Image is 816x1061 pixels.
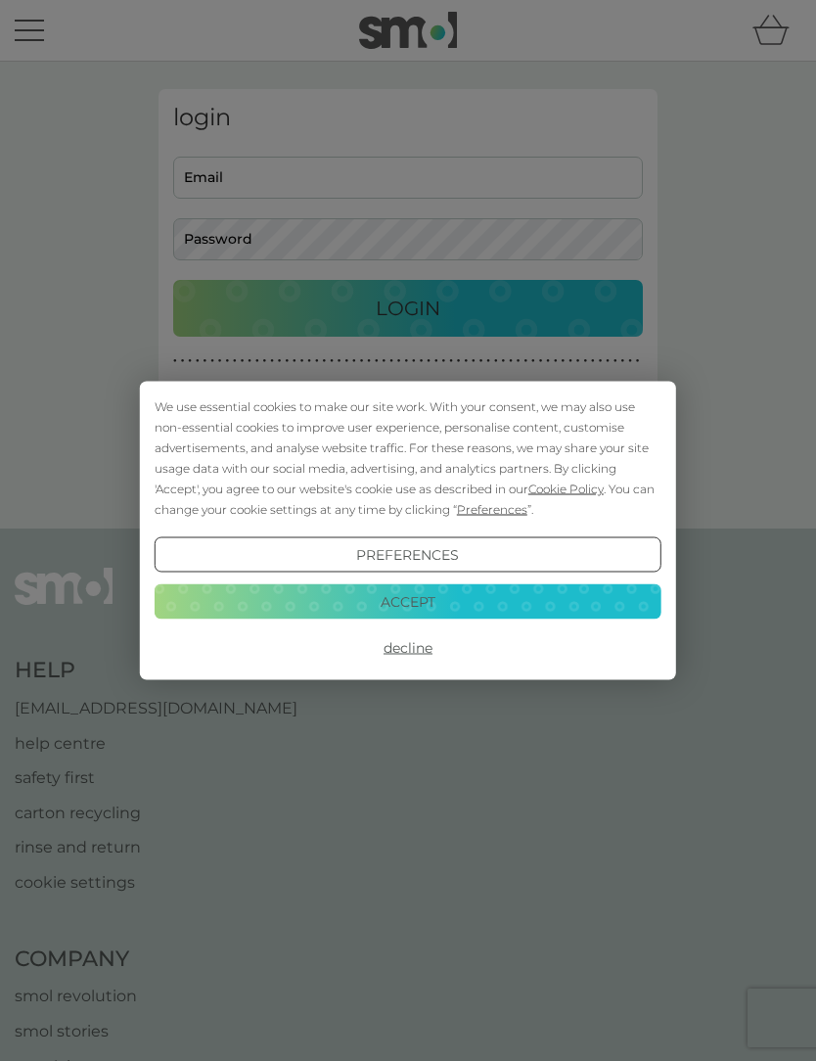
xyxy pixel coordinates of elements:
[140,382,676,680] div: Cookie Consent Prompt
[155,396,661,520] div: We use essential cookies to make our site work. With your consent, we may also use non-essential ...
[155,583,661,619] button: Accept
[457,502,527,517] span: Preferences
[528,482,604,496] span: Cookie Policy
[155,630,661,666] button: Decline
[155,537,661,573] button: Preferences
